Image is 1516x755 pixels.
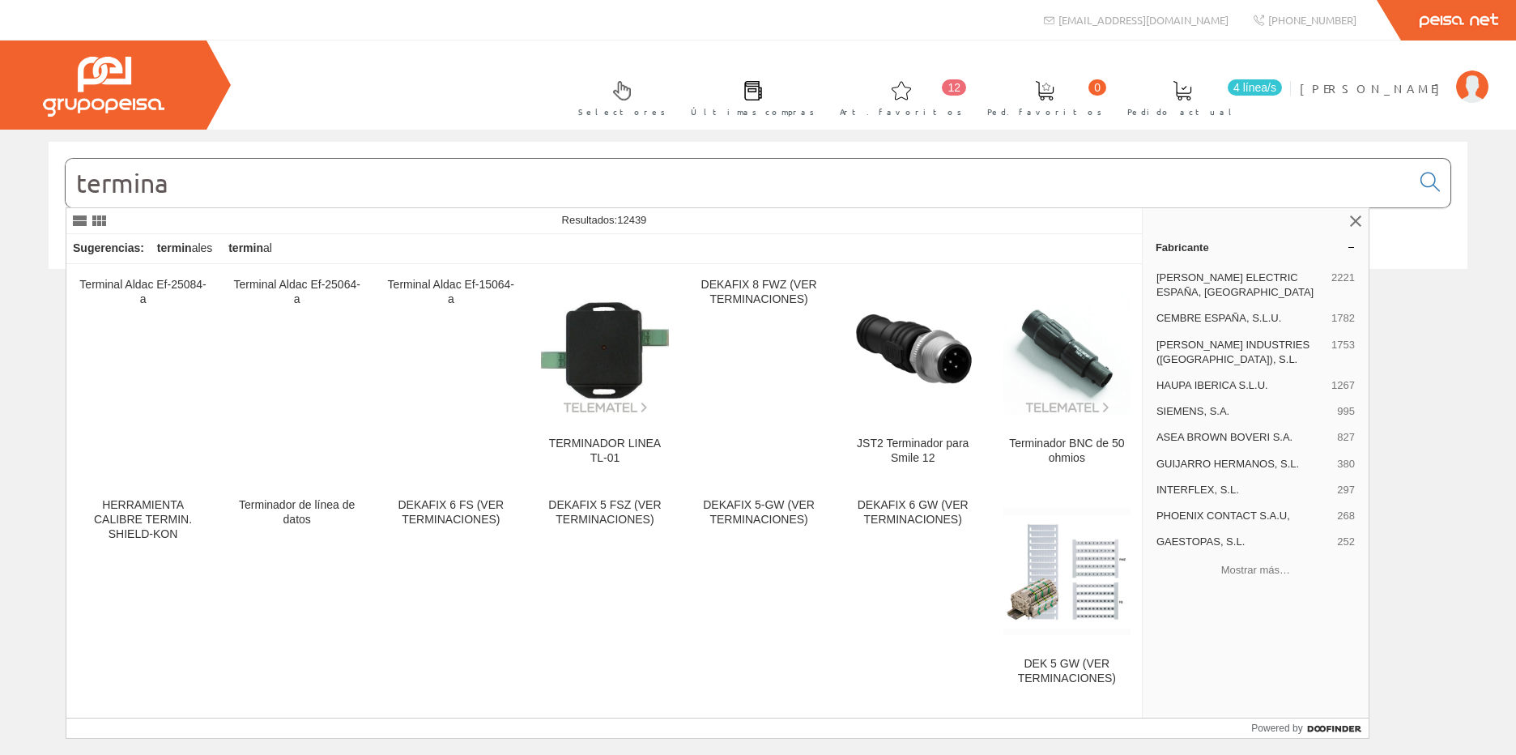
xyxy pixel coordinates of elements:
div: DEK 5 GW (VER TERMINACIONES) [1003,657,1131,686]
span: 995 [1337,404,1355,419]
a: Terminal Aldac Ef-25084-a [66,265,219,484]
a: DEKAFIX 8 FWZ (VER TERMINACIONES) [683,265,836,484]
a: HERRAMIENTA CALIBRE TERMIN. SHIELD-KON [66,485,219,705]
a: Últimas compras [675,67,823,126]
span: 297 [1337,483,1355,497]
span: 12 [942,79,966,96]
a: Terminador BNC de 50 ohmios Terminador BNC de 50 ohmios [990,265,1143,484]
span: Pedido actual [1127,104,1237,120]
span: 380 [1337,457,1355,471]
span: [PERSON_NAME] [1300,80,1448,96]
div: Terminal Aldac Ef-25084-a [79,278,207,307]
span: [PHONE_NUMBER] [1268,13,1356,27]
img: DEK 5 GW (VER TERMINACIONES) [1003,508,1131,635]
span: 827 [1337,430,1355,445]
span: 0 [1088,79,1106,96]
span: Selectores [578,104,666,120]
div: DEKAFIX 6 GW (VER TERMINACIONES) [850,498,977,527]
div: Terminal Aldac Ef-15064-a [387,278,514,307]
span: HAUPA IBERICA S.L.U. [1156,378,1325,393]
div: HERRAMIENTA CALIBRE TERMIN. SHIELD-KON [79,498,207,542]
span: 268 [1337,509,1355,523]
strong: termin [228,241,263,254]
span: 1782 [1331,311,1355,326]
a: 4 línea/s Pedido actual [1111,67,1286,126]
span: 4 línea/s [1228,79,1282,96]
img: Grupo Peisa [43,57,164,117]
span: [EMAIL_ADDRESS][DOMAIN_NAME] [1058,13,1229,27]
strong: termin [157,241,192,254]
a: TERMINADOR LINEA TL-01 TERMINADOR LINEA TL-01 [528,265,681,484]
a: DEKAFIX 6 GW (VER TERMINACIONES) [837,485,990,705]
span: 2221 [1331,271,1355,300]
span: PHOENIX CONTACT S.A.U, [1156,509,1331,523]
div: Terminador de línea de datos [233,498,360,527]
span: 1753 [1331,338,1355,367]
a: Terminador de línea de datos [220,485,373,705]
span: GAESTOPAS, S.L. [1156,535,1331,549]
a: Terminal Aldac Ef-25064-a [220,265,373,484]
span: GUIJARRO HERMANOS, S.L. [1156,457,1331,471]
a: [PERSON_NAME] [1300,67,1488,83]
a: DEKAFIX 5 FSZ (VER TERMINACIONES) [528,485,681,705]
div: Terminal Aldac Ef-25064-a [233,278,360,307]
button: Mostrar más… [1149,557,1362,583]
span: Resultados: [562,214,647,226]
a: JST2 Terminador para Smile 12 JST2 Terminador para Smile 12 [837,265,990,484]
a: Fabricante [1143,234,1369,260]
div: DEKAFIX 5-GW (VER TERMINACIONES) [696,498,823,527]
div: al [222,234,279,263]
span: 252 [1337,535,1355,549]
a: DEKAFIX 6 FS (VER TERMINACIONES) [374,485,527,705]
span: Art. favoritos [840,104,962,120]
a: DEK 5 GW (VER TERMINACIONES) DEK 5 GW (VER TERMINACIONES) [990,485,1143,705]
span: Últimas compras [691,104,815,120]
div: JST2 Terminador para Smile 12 [850,437,977,466]
a: Powered by [1251,719,1369,738]
div: DEKAFIX 5 FSZ (VER TERMINACIONES) [541,498,668,527]
a: DEKAFIX 5-GW (VER TERMINACIONES) [683,485,836,705]
span: [PERSON_NAME] INDUSTRIES ([GEOGRAPHIC_DATA]), S.L. [1156,338,1325,367]
span: ASEA BROWN BOVERI S.A. [1156,430,1331,445]
img: TERMINADOR LINEA TL-01 [541,287,668,414]
span: Powered by [1251,721,1302,736]
div: TERMINADOR LINEA TL-01 [541,437,668,466]
input: Buscar... [66,159,1411,207]
span: CEMBRE ESPAÑA, S.L.U. [1156,311,1325,326]
div: ales [151,234,219,263]
a: 12 Art. favoritos [824,67,970,126]
div: Sugerencias: [66,237,147,260]
div: DEKAFIX 6 FS (VER TERMINACIONES) [387,498,514,527]
span: 1267 [1331,378,1355,393]
span: [PERSON_NAME] ELECTRIC ESPAÑA, [GEOGRAPHIC_DATA] [1156,271,1325,300]
a: Selectores [562,67,674,126]
div: Terminador BNC de 50 ohmios [1003,437,1131,466]
img: Terminador BNC de 50 ohmios [1003,287,1131,414]
span: SIEMENS, S.A. [1156,404,1331,419]
span: 12439 [617,214,646,226]
span: Ped. favoritos [987,104,1102,120]
a: Terminal Aldac Ef-15064-a [374,265,527,484]
img: JST2 Terminador para Smile 12 [850,287,977,414]
div: © Grupo Peisa [49,289,1467,303]
span: INTERFLEX, S.L. [1156,483,1331,497]
div: DEKAFIX 8 FWZ (VER TERMINACIONES) [696,278,823,307]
